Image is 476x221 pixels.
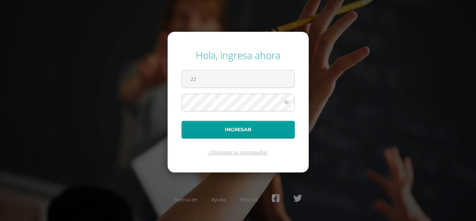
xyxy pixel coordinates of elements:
[182,121,295,139] button: Ingresar
[211,196,226,203] a: Ayuda
[182,71,294,88] input: Correo electrónico o usuario
[240,196,258,203] a: Presskit
[208,149,268,156] a: ¿Olvidaste tu contraseña?
[174,196,197,203] a: Acerca de
[182,49,295,62] div: Hola, ingresa ahora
